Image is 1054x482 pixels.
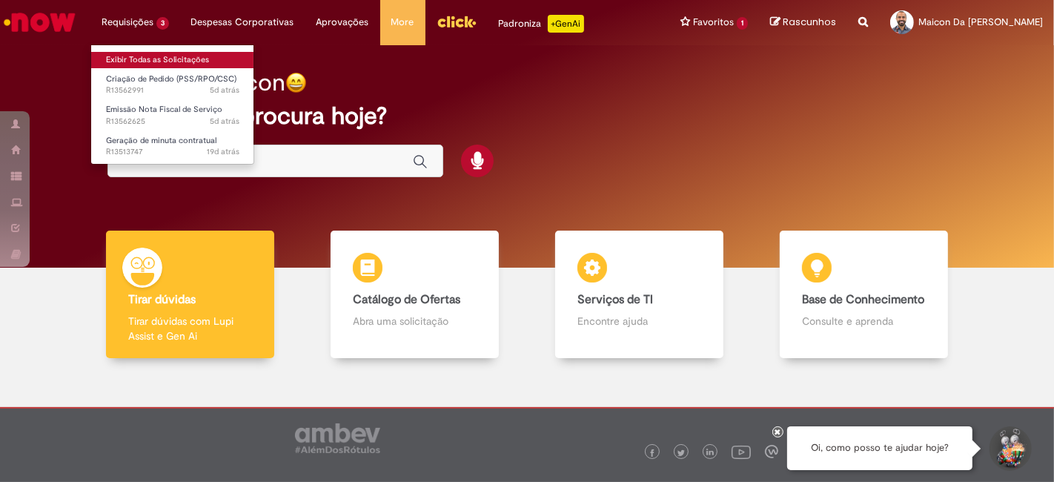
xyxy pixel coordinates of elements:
time: 24/09/2025 11:43:32 [210,116,239,127]
span: 3 [156,17,169,30]
a: Base de Conhecimento Consulte e aprenda [752,231,976,359]
p: +GenAi [548,15,584,33]
span: More [391,15,414,30]
a: Exibir Todas as Solicitações [91,52,254,68]
a: Serviços de TI Encontre ajuda [527,231,752,359]
button: Iniciar Conversa de Suporte [987,426,1032,471]
p: Encontre ajuda [577,314,702,329]
span: Requisições [102,15,153,30]
img: logo_footer_workplace.png [765,445,778,458]
a: Aberto R13513747 : Geração de minuta contratual [91,133,254,160]
span: 5d atrás [210,85,239,96]
b: Catálogo de Ofertas [353,292,460,307]
b: Tirar dúvidas [128,292,196,307]
a: Rascunhos [770,16,836,30]
img: logo_footer_facebook.png [649,449,656,457]
span: Maicon Da [PERSON_NAME] [918,16,1043,28]
p: Consulte e aprenda [802,314,927,329]
p: Abra uma solicitação [353,314,477,329]
img: click_logo_yellow_360x200.png [437,10,477,33]
img: logo_footer_youtube.png [732,442,751,461]
img: logo_footer_ambev_rotulo_gray.png [295,423,380,453]
div: Padroniza [499,15,584,33]
span: 19d atrás [207,146,239,157]
img: happy-face.png [285,72,307,93]
time: 24/09/2025 13:26:43 [210,85,239,96]
ul: Requisições [90,44,254,165]
span: R13562991 [106,85,239,96]
a: Aberto R13562625 : Emissão Nota Fiscal de Serviço [91,102,254,129]
span: Rascunhos [783,15,836,29]
img: logo_footer_twitter.png [677,449,685,457]
b: Base de Conhecimento [802,292,924,307]
span: R13562625 [106,116,239,128]
span: 1 [737,17,748,30]
b: Serviços de TI [577,292,653,307]
span: Favoritos [693,15,734,30]
div: Oi, como posso te ajudar hoje? [787,426,972,470]
span: Aprovações [316,15,369,30]
img: logo_footer_linkedin.png [706,449,714,458]
span: R13513747 [106,146,239,158]
h2: O que você procura hoje? [107,103,947,129]
p: Tirar dúvidas com Lupi Assist e Gen Ai [128,314,253,343]
a: Tirar dúvidas Tirar dúvidas com Lupi Assist e Gen Ai [78,231,302,359]
span: Emissão Nota Fiscal de Serviço [106,104,222,115]
span: 5d atrás [210,116,239,127]
a: Catálogo de Ofertas Abra uma solicitação [302,231,527,359]
span: Despesas Corporativas [191,15,294,30]
img: ServiceNow [1,7,78,37]
time: 10/09/2025 10:36:53 [207,146,239,157]
span: Criação de Pedido (PSS/RPO/CSC) [106,73,236,85]
span: Geração de minuta contratual [106,135,216,146]
a: Aberto R13562991 : Criação de Pedido (PSS/RPO/CSC) [91,71,254,99]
